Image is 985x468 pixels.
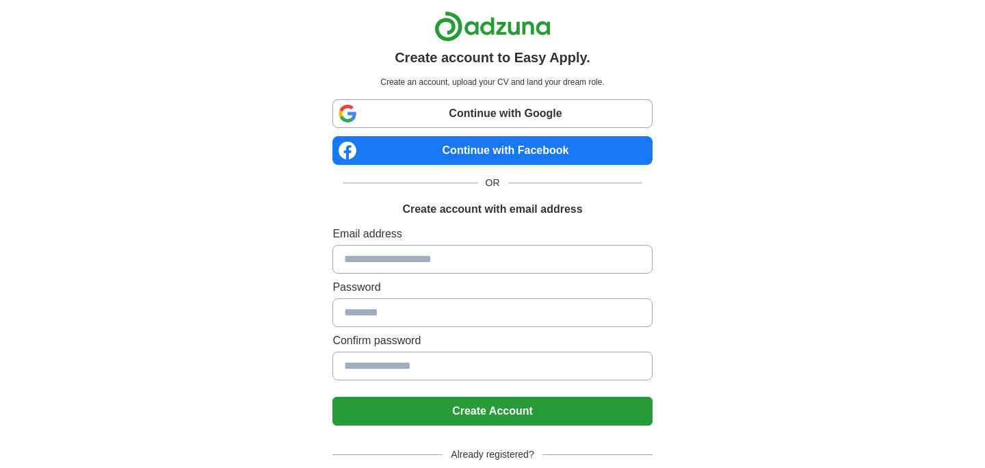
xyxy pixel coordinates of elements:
[395,47,590,68] h1: Create account to Easy Apply.
[332,397,652,426] button: Create Account
[443,447,542,462] span: Already registered?
[477,176,508,190] span: OR
[332,279,652,296] label: Password
[332,333,652,349] label: Confirm password
[332,226,652,242] label: Email address
[332,99,652,128] a: Continue with Google
[402,201,582,218] h1: Create account with email address
[332,136,652,165] a: Continue with Facebook
[335,76,649,88] p: Create an account, upload your CV and land your dream role.
[434,11,551,42] img: Adzuna logo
